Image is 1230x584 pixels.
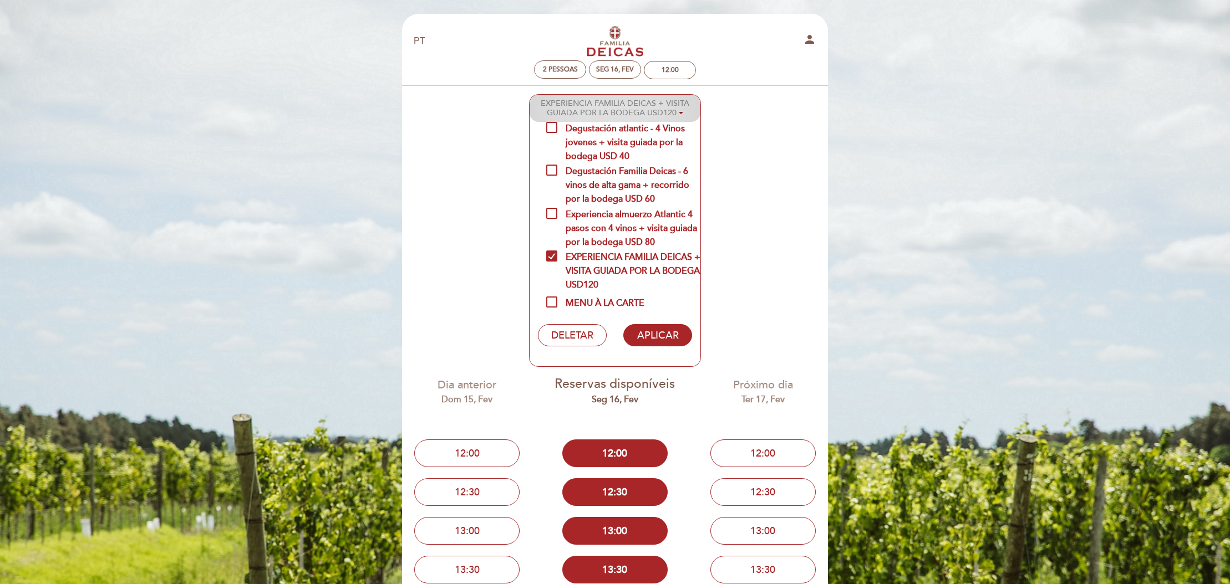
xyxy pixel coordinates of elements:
button: EXPERIENCIA FAMILIA DEICAS + VISITA GUIADA POR LA BODEGA USD120 [530,95,700,122]
div: Dom 15, fev [401,393,533,406]
a: Bodega Familia Deicas [546,26,684,57]
button: 13:30 [562,556,668,583]
button: APLICAR [623,324,692,346]
button: 12:00 [562,439,668,467]
div: Seg 16, fev [596,65,634,74]
button: 13:30 [710,556,816,583]
button: DELETAR [538,324,606,346]
span: 2 pessoas [543,65,578,74]
span: Degustación atlantic - 4 Vinos jovenes + visita guiada por la bodega USD 40 [546,122,700,136]
button: person [803,33,816,50]
span: Degustación Familia Deicas - 6 vinos de alta gama + recorrido por la bodega USD 60 [546,165,700,178]
div: Seg 16, fev [550,393,681,406]
div: Ter 17, fev [697,393,829,406]
span: Experiencia almuerzo Atlantic 4 pasos con 4 vinos + visita guiada por la bodega USD 80 [546,208,700,222]
button: 12:30 [710,478,816,506]
button: 12:30 [414,478,520,506]
button: 12:30 [562,478,668,506]
button: 13:00 [414,517,520,545]
span: EXPERIENCIA FAMILIA DEICAS + VISITA GUIADA POR LA BODEGA USD120 [546,250,700,264]
div: Próximo dia [697,377,829,406]
button: 12:00 [414,439,520,467]
div: 12:00 [662,66,679,74]
button: 13:30 [414,556,520,583]
span: MENU À LA CARTE [546,296,644,310]
div: Dia anterior [401,377,533,406]
button: 12:00 [710,439,816,467]
ng-container: EXPERIENCIA FAMILIA DEICAS + VISITA GUIADA POR LA BODEGA USD120 [541,99,689,117]
button: 13:00 [710,517,816,545]
i: person [803,33,816,46]
div: Reservas disponíveis [550,375,681,406]
button: 13:00 [562,517,668,545]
